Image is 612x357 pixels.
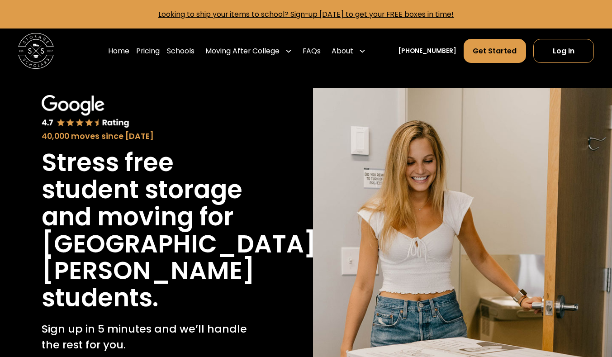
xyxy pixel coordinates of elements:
[533,39,594,63] a: Log In
[108,38,129,63] a: Home
[332,46,353,57] div: About
[42,130,257,143] div: 40,000 moves since [DATE]
[42,285,158,312] h1: students.
[167,38,195,63] a: Schools
[158,9,454,19] a: Looking to ship your items to school? Sign-up [DATE] to get your FREE boxes in time!
[205,46,280,57] div: Moving After College
[18,33,54,69] a: home
[464,39,527,63] a: Get Started
[398,46,456,56] a: [PHONE_NUMBER]
[42,95,129,129] img: Google 4.7 star rating
[42,149,257,230] h1: Stress free student storage and moving for
[328,38,369,63] div: About
[42,231,316,285] h1: [GEOGRAPHIC_DATA][PERSON_NAME]
[303,38,321,63] a: FAQs
[136,38,160,63] a: Pricing
[18,33,54,69] img: Storage Scholars main logo
[202,38,295,63] div: Moving After College
[42,321,257,353] p: Sign up in 5 minutes and we’ll handle the rest for you.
